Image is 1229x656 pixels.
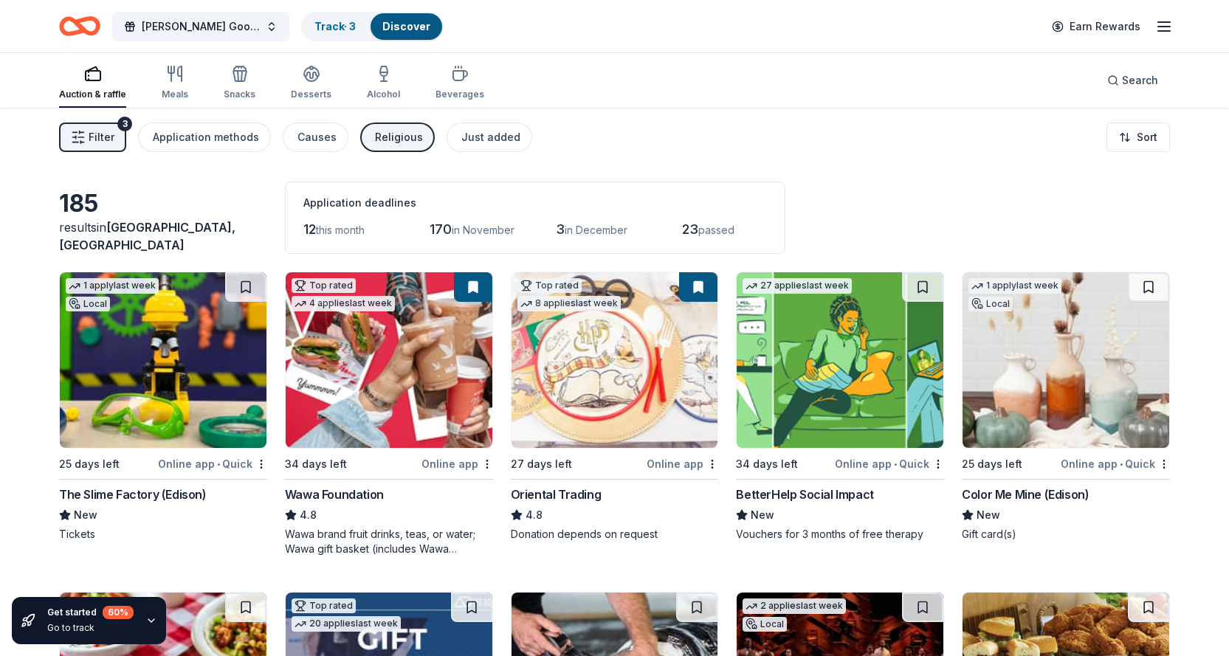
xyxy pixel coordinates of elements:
[526,506,543,524] span: 4.8
[303,194,767,212] div: Application deadlines
[511,272,719,542] a: Image for Oriental TradingTop rated8 applieslast week27 days leftOnline appOriental Trading4.8Don...
[292,616,401,632] div: 20 applies last week
[47,622,134,634] div: Go to track
[512,272,718,448] img: Image for Oriental Trading
[375,128,423,146] div: Religious
[736,272,944,542] a: Image for BetterHelp Social Impact27 applieslast week34 days leftOnline app•QuickBetterHelp Socia...
[743,278,852,294] div: 27 applies last week
[1095,66,1170,95] button: Search
[968,278,1061,294] div: 1 apply last week
[162,59,188,108] button: Meals
[962,486,1089,503] div: Color Me Mine (Edison)
[301,12,444,41] button: Track· 3Discover
[59,486,207,503] div: The Slime Factory (Edison)
[286,272,492,448] img: Image for Wawa Foundation
[962,455,1022,473] div: 25 days left
[292,598,356,613] div: Top rated
[103,606,134,619] div: 60 %
[421,455,493,473] div: Online app
[736,527,944,542] div: Vouchers for 3 months of free therapy
[285,455,347,473] div: 34 days left
[285,272,493,556] a: Image for Wawa FoundationTop rated4 applieslast week34 days leftOnline appWawa Foundation4.8Wawa ...
[300,506,317,524] span: 4.8
[968,297,1013,311] div: Local
[556,221,565,237] span: 3
[60,272,266,448] img: Image for The Slime Factory (Edison)
[751,506,774,524] span: New
[1061,455,1170,473] div: Online app Quick
[314,20,356,32] a: Track· 3
[142,18,260,35] span: [PERSON_NAME] Goods & Services Auction
[285,527,493,556] div: Wawa brand fruit drinks, teas, or water; Wawa gift basket (includes Wawa products and coupons)
[963,272,1169,448] img: Image for Color Me Mine (Edison)
[153,128,259,146] div: Application methods
[224,89,255,100] div: Snacks
[283,122,348,152] button: Causes
[436,89,484,100] div: Beverages
[743,598,846,614] div: 2 applies last week
[117,117,132,131] div: 3
[59,220,235,252] span: [GEOGRAPHIC_DATA], [GEOGRAPHIC_DATA]
[977,506,1000,524] span: New
[59,220,235,252] span: in
[74,506,97,524] span: New
[291,59,331,108] button: Desserts
[511,486,602,503] div: Oriental Trading
[436,59,484,108] button: Beverages
[447,122,532,152] button: Just added
[1106,122,1170,152] button: Sort
[59,455,120,473] div: 25 days left
[66,278,159,294] div: 1 apply last week
[89,128,114,146] span: Filter
[59,527,267,542] div: Tickets
[962,272,1170,542] a: Image for Color Me Mine (Edison)1 applylast weekLocal25 days leftOnline app•QuickColor Me Mine (E...
[303,221,316,237] span: 12
[1120,458,1123,470] span: •
[647,455,718,473] div: Online app
[292,278,356,293] div: Top rated
[565,224,627,236] span: in December
[59,59,126,108] button: Auction & raffle
[743,617,787,632] div: Local
[59,122,126,152] button: Filter3
[360,122,435,152] button: Religious
[158,455,267,473] div: Online app Quick
[162,89,188,100] div: Meals
[59,218,267,254] div: results
[224,59,255,108] button: Snacks
[962,527,1170,542] div: Gift card(s)
[430,221,452,237] span: 170
[698,224,734,236] span: passed
[291,89,331,100] div: Desserts
[736,455,798,473] div: 34 days left
[382,20,430,32] a: Discover
[737,272,943,448] img: Image for BetterHelp Social Impact
[316,224,365,236] span: this month
[367,59,400,108] button: Alcohol
[682,221,698,237] span: 23
[511,527,719,542] div: Donation depends on request
[1122,72,1158,89] span: Search
[894,458,897,470] span: •
[835,455,944,473] div: Online app Quick
[292,296,395,311] div: 4 applies last week
[452,224,514,236] span: in November
[47,606,134,619] div: Get started
[59,189,267,218] div: 185
[285,486,384,503] div: Wawa Foundation
[461,128,520,146] div: Just added
[1137,128,1157,146] span: Sort
[59,272,267,542] a: Image for The Slime Factory (Edison)1 applylast weekLocal25 days leftOnline app•QuickThe Slime Fa...
[1043,13,1149,40] a: Earn Rewards
[112,12,289,41] button: [PERSON_NAME] Goods & Services Auction
[736,486,873,503] div: BetterHelp Social Impact
[66,297,110,311] div: Local
[367,89,400,100] div: Alcohol
[517,296,621,311] div: 8 applies last week
[517,278,582,293] div: Top rated
[511,455,572,473] div: 27 days left
[138,122,271,152] button: Application methods
[59,89,126,100] div: Auction & raffle
[59,9,100,44] a: Home
[217,458,220,470] span: •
